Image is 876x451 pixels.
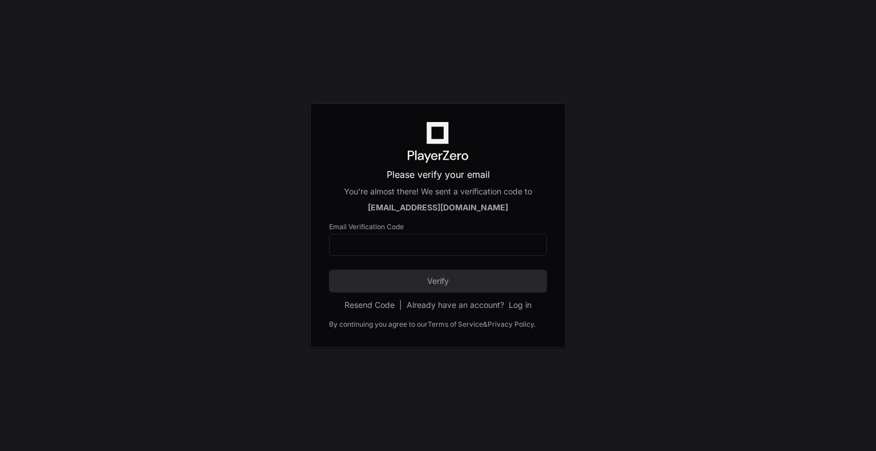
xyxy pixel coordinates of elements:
button: Log in [509,299,532,311]
div: Already have an account? [407,299,532,311]
div: & [483,320,488,329]
a: Terms of Service [428,320,483,329]
button: Resend Code [344,299,395,311]
button: Verify [329,270,547,292]
span: | [399,299,402,311]
p: Please verify your email [329,168,547,181]
label: Email Verification Code [329,222,547,231]
div: You're almost there! We sent a verification code to [329,186,547,197]
a: Privacy Policy. [488,320,536,329]
div: By continuing you agree to our [329,320,428,329]
span: Verify [329,275,547,287]
div: [EMAIL_ADDRESS][DOMAIN_NAME] [329,202,547,213]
